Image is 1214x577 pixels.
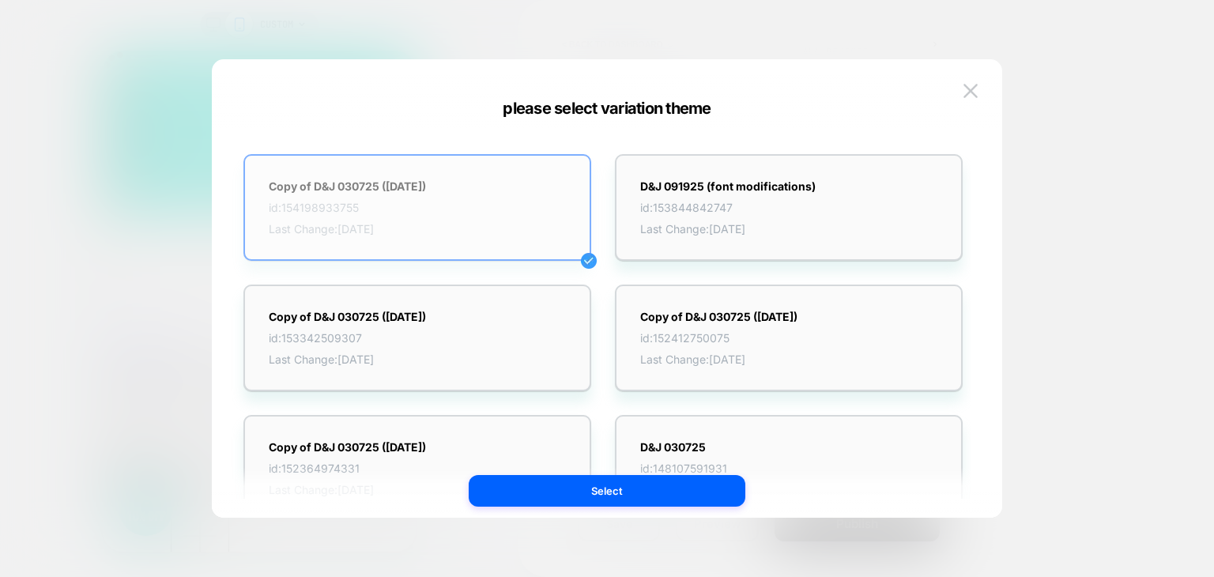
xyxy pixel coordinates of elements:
span: Last Change: [DATE] [640,222,816,236]
button: Select [469,475,745,507]
strong: D&J 030725 [640,440,745,454]
strong: Copy of D&J 030725 ([DATE]) [640,310,797,323]
img: minus [581,253,597,269]
span: Get 10% Off [25,443,62,473]
span: id: 152412750075 [640,331,797,345]
div: please select variation theme [212,99,1002,118]
span: Last Change: [DATE] [640,353,797,366]
span: id: 153844842747 [640,201,816,214]
div: Get10% Off [16,431,70,485]
span: id: 148107591931 [640,462,745,475]
strong: D&J 091925 (font modifications) [640,179,816,193]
